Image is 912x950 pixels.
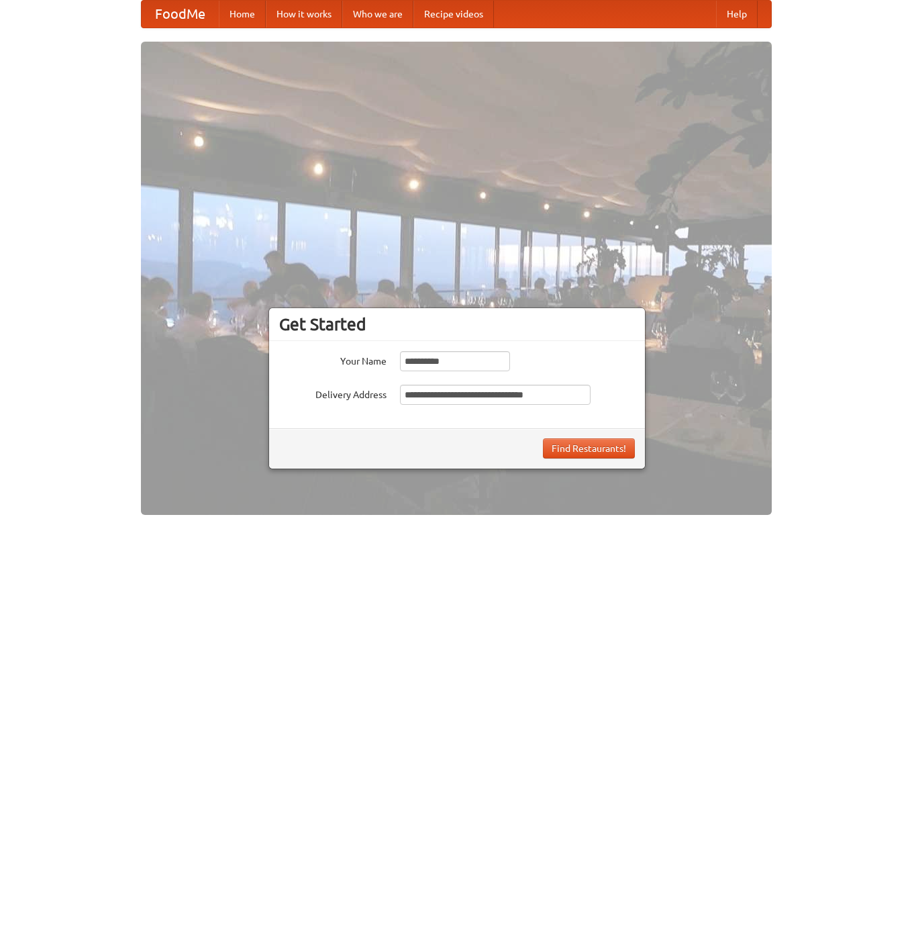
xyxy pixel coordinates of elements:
a: Help [716,1,758,28]
a: Home [219,1,266,28]
h3: Get Started [279,314,635,334]
label: Delivery Address [279,385,387,401]
a: FoodMe [142,1,219,28]
button: Find Restaurants! [543,438,635,459]
a: Recipe videos [413,1,494,28]
label: Your Name [279,351,387,368]
a: How it works [266,1,342,28]
a: Who we are [342,1,413,28]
